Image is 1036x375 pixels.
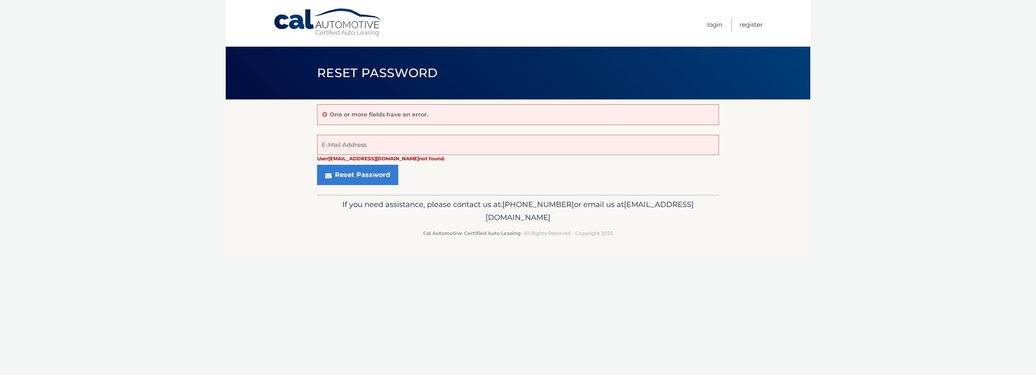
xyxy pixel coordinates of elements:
[317,65,438,80] span: Reset Password
[486,200,694,222] span: [EMAIL_ADDRESS][DOMAIN_NAME]
[317,165,398,185] button: Reset Password
[423,230,520,236] strong: Cal Automotive Certified Auto Leasing
[330,111,428,118] p: One or more fields have an error.
[740,18,763,31] a: Register
[322,229,714,237] p: - All Rights Reserved - Copyright 2025
[707,18,722,31] a: Login
[502,200,574,209] span: [PHONE_NUMBER]
[322,198,714,224] p: If you need assistance, please contact us at: or email us at
[317,155,445,162] strong: User [EMAIL_ADDRESS][DOMAIN_NAME] not found.
[273,8,383,37] a: Cal Automotive
[317,135,719,155] input: E-Mail Address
